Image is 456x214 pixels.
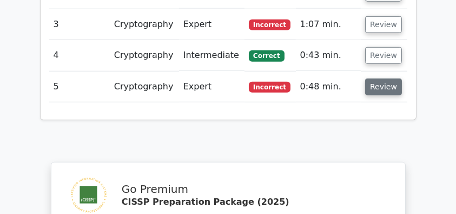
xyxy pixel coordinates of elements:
td: Expert [179,72,244,102]
button: Review [365,79,402,95]
td: 5 [49,72,110,102]
td: 1:07 min. [296,9,361,40]
td: Intermediate [179,40,244,71]
td: 0:43 min. [296,40,361,71]
span: Incorrect [249,82,290,93]
span: Correct [249,50,284,61]
button: Review [365,16,402,33]
td: 0:48 min. [296,72,361,102]
td: 4 [49,40,110,71]
td: Cryptography [110,9,179,40]
td: Cryptography [110,72,179,102]
button: Review [365,47,402,64]
td: 3 [49,9,110,40]
td: Expert [179,9,244,40]
span: Incorrect [249,20,290,30]
td: Cryptography [110,40,179,71]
